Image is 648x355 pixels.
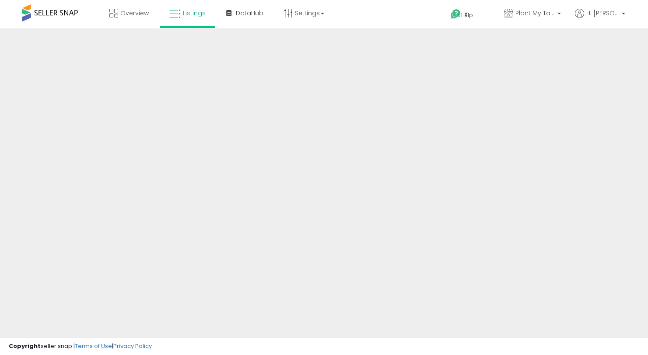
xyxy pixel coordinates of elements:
span: DataHub [236,9,263,17]
a: Hi [PERSON_NAME] [575,9,625,28]
strong: Copyright [9,342,41,350]
span: Help [461,11,473,19]
span: Overview [120,9,149,17]
span: Hi [PERSON_NAME] [586,9,619,17]
a: Help [444,2,490,28]
a: Terms of Use [75,342,112,350]
i: Get Help [450,9,461,20]
a: Privacy Policy [113,342,152,350]
span: Listings [183,9,206,17]
span: Plant My Tank [515,9,555,17]
div: seller snap | | [9,342,152,351]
